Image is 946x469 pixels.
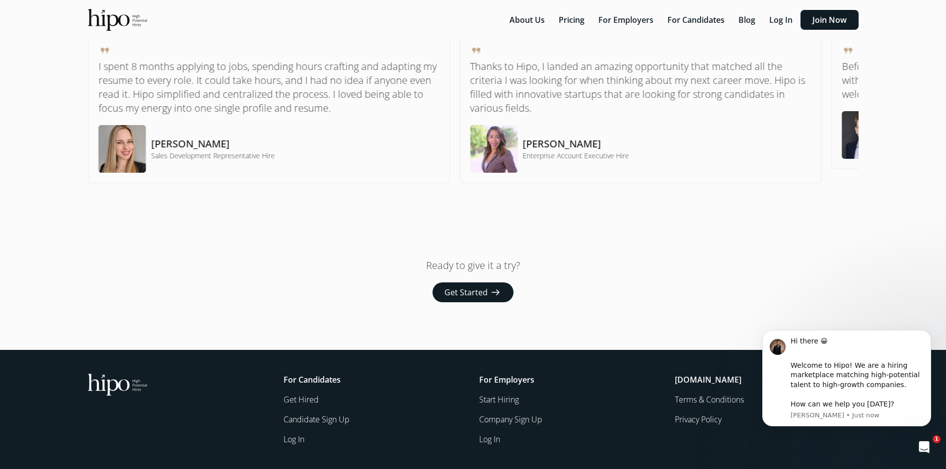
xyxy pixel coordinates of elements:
button: Join Now [800,10,859,30]
a: Log In [479,433,663,445]
p: How can we help? [20,87,179,104]
div: We'll be back online [DATE] [20,136,166,146]
iframe: Intercom live chat [912,435,936,459]
span: format_quote [842,45,854,57]
img: Profile image for John [156,16,176,36]
p: Ready to give it a try? [426,259,520,272]
img: logo [20,19,63,35]
a: Get Hired [284,394,467,405]
span: Messages [132,335,166,341]
div: Send us a message [20,126,166,136]
button: Pricing [553,10,590,30]
a: Log In [284,433,467,445]
a: Candidate Sign Up [284,413,467,425]
p: I spent 8 months applying to jobs, spending hours crafting and adapting my resume to every role. ... [98,60,439,115]
span: Get Started [444,286,488,298]
div: Send us a messageWe'll be back online [DATE] [10,117,189,155]
h5: [PERSON_NAME] [151,137,275,151]
h2: Connect with high-potential candidates aligned to your role [20,168,178,189]
div: Request a demo at this link: [URL] [20,193,178,203]
button: Request a demo [20,207,178,227]
a: Pricing [553,14,592,25]
h4: Sales Development Representative Hire [151,151,275,161]
a: Privacy Policy [675,413,859,425]
button: For Candidates [661,10,730,30]
button: Log In [763,10,799,30]
button: Blog [732,10,761,30]
h5: For Employers [479,374,663,386]
a: Log In [763,14,800,25]
button: About Us [504,10,551,30]
span: arrow_right_alt [490,286,502,298]
button: Messages [99,310,199,349]
img: testimonial-image [470,125,517,173]
h5: For Candidates [284,374,467,386]
h5: [PERSON_NAME] [522,137,629,151]
span: Home [38,335,61,341]
a: Blog [732,14,763,25]
button: Get Started arrow_right_alt [433,282,513,302]
p: Hi there 👋 [20,70,179,87]
a: Start Hiring [479,394,663,405]
a: For Employers [592,14,661,25]
a: Terms & Conditions [675,394,859,405]
span: format_quote [470,45,482,57]
img: testimonial-image [842,111,889,159]
span: format_quote [98,45,110,57]
a: Company Sign Up [479,413,663,425]
h5: [DOMAIN_NAME] [675,374,859,386]
h4: Enterprise Account Executive Hire [522,151,629,161]
p: Thanks to Hipo, I landed an amazing opportunity that matched all the criteria I was looking for w... [470,60,811,115]
img: official-logo [88,9,147,31]
img: testimonial-image [98,125,146,173]
a: For Candidates [661,14,732,25]
img: official-logo [88,374,147,396]
a: Join Now [800,14,859,25]
iframe: Intercom notifications message [747,315,946,442]
a: About Us [504,14,553,25]
button: For Employers [592,10,659,30]
span: 1 [933,435,941,443]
